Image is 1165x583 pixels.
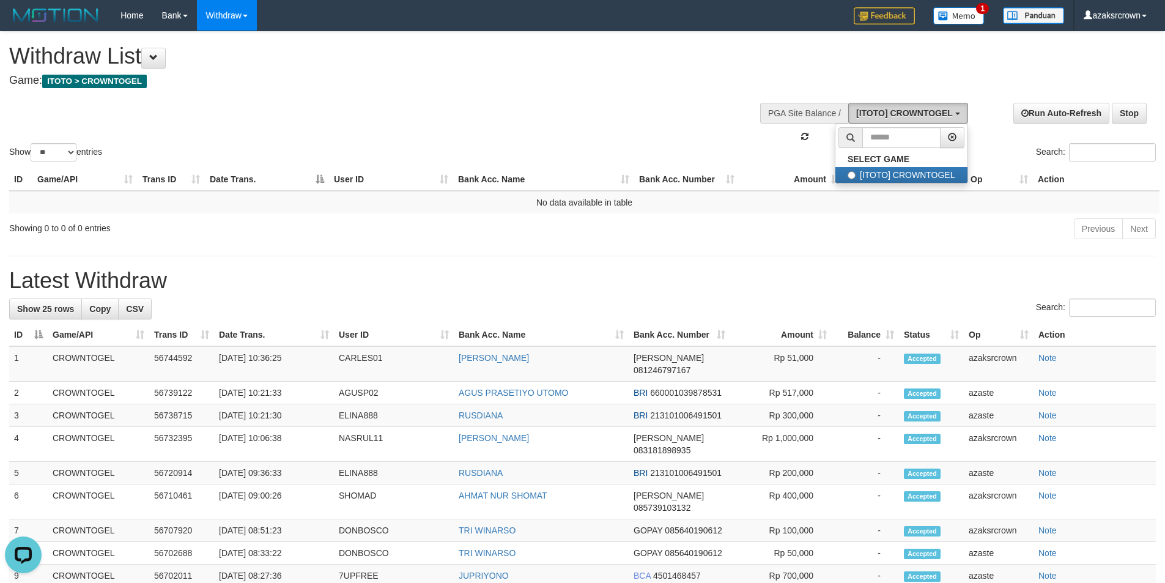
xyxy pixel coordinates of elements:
td: No data available in table [9,191,1159,214]
td: azaksrcrown [964,427,1034,462]
label: Search: [1036,143,1156,162]
button: [ITOTO] CROWNTOGEL [848,103,968,124]
span: Accepted [904,411,941,421]
a: AHMAT NUR SHOMAT [459,491,547,500]
td: 56707920 [149,519,214,542]
th: Bank Acc. Number: activate to sort column ascending [634,168,739,191]
td: - [832,462,899,485]
span: Accepted [904,571,941,582]
span: Accepted [904,491,941,502]
td: 56739122 [149,382,214,404]
th: Bank Acc. Name: activate to sort column ascending [454,324,629,346]
td: [DATE] 10:21:33 [214,382,334,404]
td: 2 [9,382,48,404]
img: panduan.png [1003,7,1064,24]
th: Trans ID: activate to sort column ascending [138,168,205,191]
span: [PERSON_NAME] [634,491,704,500]
td: 56732395 [149,427,214,462]
th: User ID: activate to sort column ascending [329,168,453,191]
a: Next [1122,218,1156,239]
img: MOTION_logo.png [9,6,102,24]
h1: Latest Withdraw [9,269,1156,293]
td: [DATE] 09:36:33 [214,462,334,485]
td: Rp 400,000 [730,485,832,519]
th: Balance: activate to sort column ascending [832,324,899,346]
td: - [832,404,899,427]
a: Note [1038,525,1057,535]
td: Rp 50,000 [730,542,832,565]
td: Rp 1,000,000 [730,427,832,462]
td: CROWNTOGEL [48,542,149,565]
input: Search: [1069,143,1156,162]
a: Note [1038,433,1057,443]
a: CSV [118,299,152,319]
span: BCA [634,571,651,581]
span: [PERSON_NAME] [634,353,704,363]
span: BRI [634,468,648,478]
th: ID: activate to sort column descending [9,324,48,346]
a: Note [1038,468,1057,478]
th: Date Trans.: activate to sort column ascending [214,324,334,346]
td: Rp 200,000 [730,462,832,485]
td: azaste [964,462,1034,485]
th: Date Trans.: activate to sort column descending [205,168,329,191]
span: Copy [89,304,111,314]
a: Stop [1112,103,1147,124]
span: Copy 660001039878531 to clipboard [650,388,722,398]
td: 56702688 [149,542,214,565]
span: BRI [634,410,648,420]
td: SHOMAD [334,485,454,519]
td: Rp 51,000 [730,346,832,382]
td: - [832,346,899,382]
a: Run Auto-Refresh [1013,103,1109,124]
td: CARLES01 [334,346,454,382]
img: Feedback.jpg [854,7,915,24]
a: [PERSON_NAME] [459,433,529,443]
td: 4 [9,427,48,462]
td: - [832,427,899,462]
td: AGUSP02 [334,382,454,404]
td: azaste [964,404,1034,427]
td: DONBOSCO [334,519,454,542]
td: CROWNTOGEL [48,462,149,485]
td: [DATE] 10:21:30 [214,404,334,427]
div: PGA Site Balance / [760,103,848,124]
span: GOPAY [634,525,662,535]
span: Accepted [904,549,941,559]
a: Note [1038,353,1057,363]
td: azaksrcrown [964,485,1034,519]
td: CROWNTOGEL [48,346,149,382]
td: 1 [9,346,48,382]
td: Rp 517,000 [730,382,832,404]
a: [PERSON_NAME] [459,353,529,363]
td: azaksrcrown [964,346,1034,382]
a: RUSDIANA [459,468,503,478]
label: Show entries [9,143,102,162]
th: Game/API: activate to sort column ascending [48,324,149,346]
th: Trans ID: activate to sort column ascending [149,324,214,346]
td: [DATE] 10:06:38 [214,427,334,462]
th: Bank Acc. Number: activate to sort column ascending [629,324,730,346]
td: NASRUL11 [334,427,454,462]
a: TRI WINARSO [459,525,516,535]
a: SELECT GAME [835,151,967,167]
td: CROWNTOGEL [48,519,149,542]
td: 56744592 [149,346,214,382]
td: - [832,542,899,565]
span: CSV [126,304,144,314]
td: azaste [964,542,1034,565]
a: JUPRIYONO [459,571,509,581]
a: Copy [81,299,119,319]
span: BRI [634,388,648,398]
span: [ITOTO] CROWNTOGEL [856,108,953,118]
a: Note [1038,571,1057,581]
td: DONBOSCO [334,542,454,565]
th: User ID: activate to sort column ascending [334,324,454,346]
span: Copy 085640190612 to clipboard [665,548,722,558]
td: - [832,382,899,404]
td: 7 [9,519,48,542]
th: Amount: activate to sort column ascending [730,324,832,346]
input: [ITOTO] CROWNTOGEL [848,171,856,179]
select: Showentries [31,143,76,162]
span: 1 [976,3,989,14]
